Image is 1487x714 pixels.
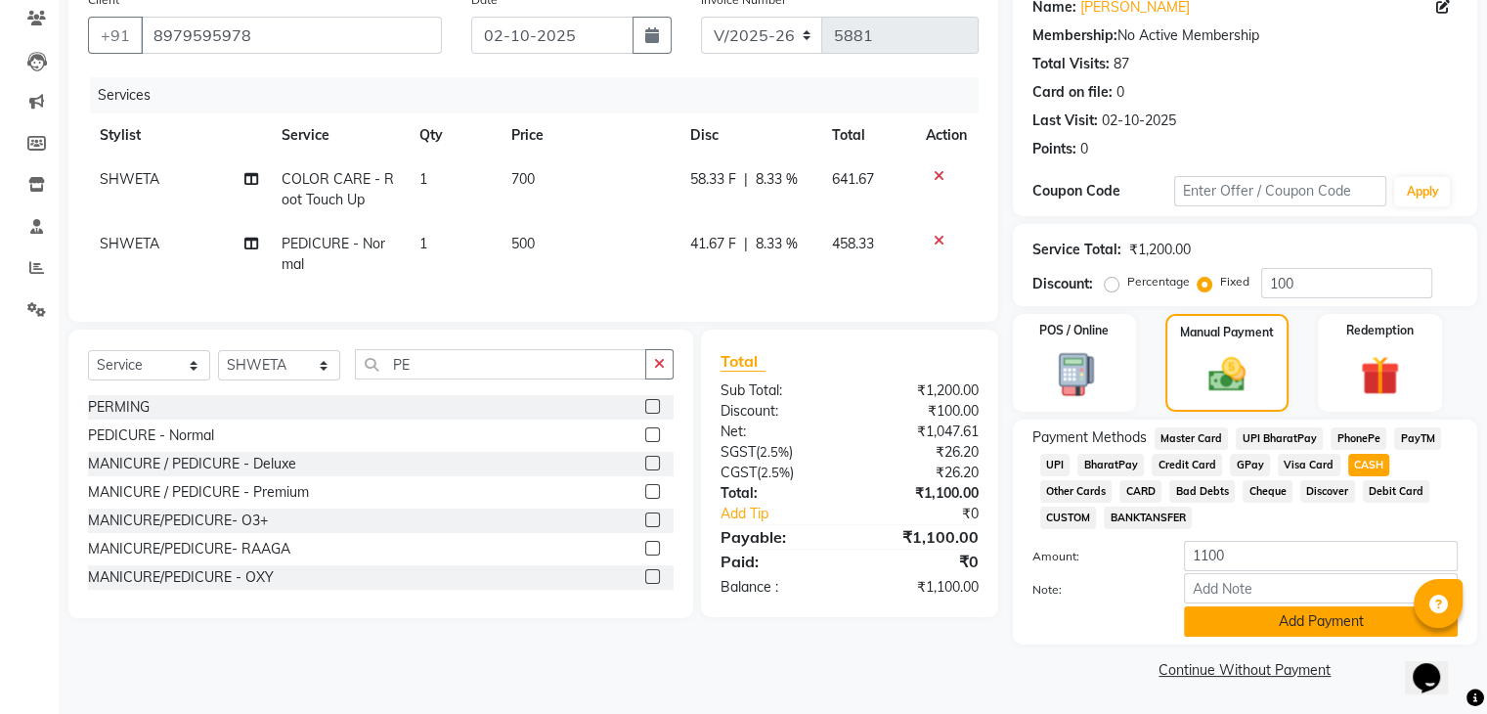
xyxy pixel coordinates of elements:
[1184,541,1458,571] input: Amount
[419,170,427,188] span: 1
[1348,351,1412,400] img: _gift.svg
[744,169,748,190] span: |
[721,443,756,461] span: SGST
[1348,454,1390,476] span: CASH
[88,567,274,588] div: MANICURE/PEDICURE - OXY
[706,577,850,598] div: Balance :
[706,422,850,442] div: Net:
[690,234,736,254] span: 41.67 F
[1405,636,1467,694] iframe: chat widget
[850,550,993,573] div: ₹0
[1040,454,1071,476] span: UPI
[1230,454,1270,476] span: GPay
[678,113,820,157] th: Disc
[1080,139,1088,159] div: 0
[1180,324,1274,341] label: Manual Payment
[1346,322,1414,339] label: Redemption
[408,113,500,157] th: Qty
[1184,606,1458,637] button: Add Payment
[282,170,394,208] span: COLOR CARE - Root Touch Up
[721,351,765,372] span: Total
[1018,548,1169,565] label: Amount:
[511,170,535,188] span: 700
[914,113,979,157] th: Action
[706,401,850,422] div: Discount:
[282,235,385,273] span: PEDICURE - Normal
[850,401,993,422] div: ₹100.00
[1394,177,1450,206] button: Apply
[1032,54,1110,74] div: Total Visits:
[88,113,270,157] th: Stylist
[756,169,798,190] span: 8.33 %
[1278,454,1340,476] span: Visa Card
[1152,454,1222,476] span: Credit Card
[88,454,296,474] div: MANICURE / PEDICURE - Deluxe
[1184,573,1458,603] input: Add Note
[511,235,535,252] span: 500
[1394,427,1441,450] span: PayTM
[1032,139,1076,159] div: Points:
[1042,351,1106,398] img: _pos-terminal.svg
[706,504,873,524] a: Add Tip
[706,525,850,549] div: Payable:
[832,170,874,188] span: 641.67
[760,444,789,460] span: 2.5%
[721,464,757,481] span: CGST
[1119,480,1161,503] span: CARD
[873,504,992,524] div: ₹0
[1129,240,1191,260] div: ₹1,200.00
[100,170,159,188] span: SHWETA
[1032,25,1458,46] div: No Active Membership
[419,235,427,252] span: 1
[1040,507,1097,529] span: CUSTOM
[850,483,993,504] div: ₹1,100.00
[706,550,850,573] div: Paid:
[744,234,748,254] span: |
[1363,480,1430,503] span: Debit Card
[820,113,914,157] th: Total
[1032,427,1147,448] span: Payment Methods
[850,380,993,401] div: ₹1,200.00
[1017,660,1473,681] a: Continue Without Payment
[690,169,736,190] span: 58.33 F
[88,511,268,531] div: MANICURE/PEDICURE- O3+
[850,442,993,463] div: ₹26.20
[270,113,408,157] th: Service
[850,525,993,549] div: ₹1,100.00
[1032,274,1093,294] div: Discount:
[1040,480,1113,503] span: Other Cards
[1104,507,1192,529] span: BANKTANSFER
[1032,82,1113,103] div: Card on file:
[1032,181,1174,201] div: Coupon Code
[1032,240,1121,260] div: Service Total:
[141,17,442,54] input: Search by Name/Mobile/Email/Code
[88,482,309,503] div: MANICURE / PEDICURE - Premium
[1169,480,1235,503] span: Bad Debts
[1220,273,1249,290] label: Fixed
[756,234,798,254] span: 8.33 %
[1236,427,1323,450] span: UPI BharatPay
[1077,454,1144,476] span: BharatPay
[500,113,678,157] th: Price
[355,349,646,379] input: Search or Scan
[88,17,143,54] button: +91
[1197,353,1257,396] img: _cash.svg
[1116,82,1124,103] div: 0
[88,425,214,446] div: PEDICURE - Normal
[1127,273,1190,290] label: Percentage
[706,442,850,463] div: ( )
[1300,480,1355,503] span: Discover
[832,235,874,252] span: 458.33
[706,483,850,504] div: Total:
[1243,480,1292,503] span: Cheque
[1102,111,1176,131] div: 02-10-2025
[88,397,150,418] div: PERMING
[1032,25,1117,46] div: Membership:
[1331,427,1386,450] span: PhonePe
[761,465,790,480] span: 2.5%
[1114,54,1129,74] div: 87
[850,463,993,483] div: ₹26.20
[706,463,850,483] div: ( )
[1032,111,1098,131] div: Last Visit:
[850,577,993,598] div: ₹1,100.00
